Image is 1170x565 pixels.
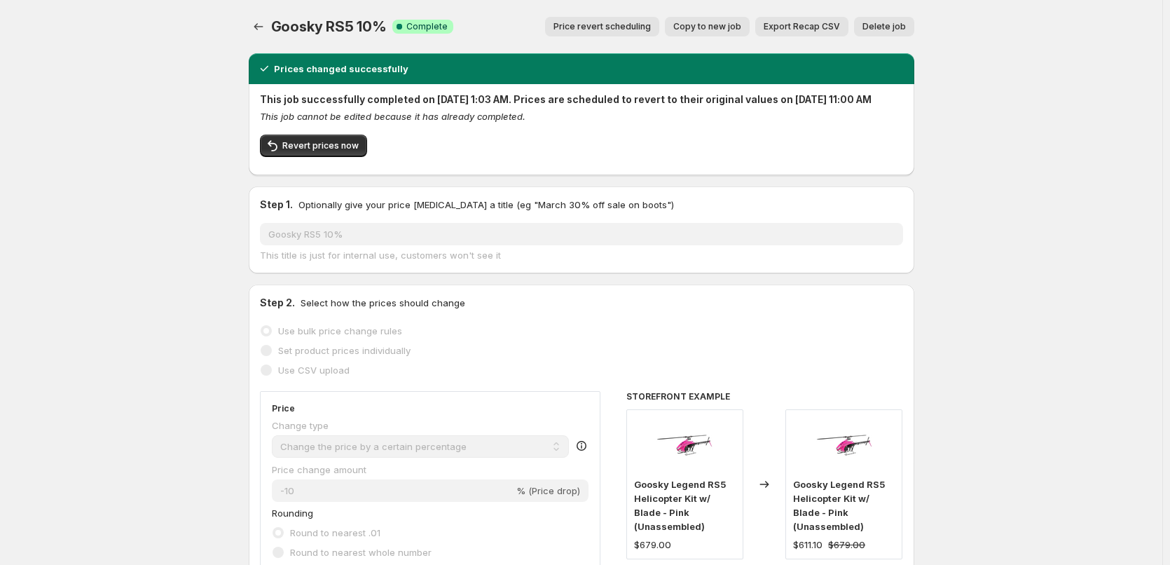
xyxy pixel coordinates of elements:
span: Goosky Legend RS5 Helicopter Kit w/ Blade - Pink (Unassembled) [793,479,885,532]
strike: $679.00 [828,538,865,552]
span: Round to nearest .01 [290,527,380,538]
button: Delete job [854,17,914,36]
span: Revert prices now [282,140,359,151]
span: Price revert scheduling [553,21,651,32]
span: Round to nearest whole number [290,547,432,558]
p: Optionally give your price [MEDICAL_DATA] a title (eg "March 30% off sale on boots") [298,198,674,212]
span: Price change amount [272,464,366,475]
img: 1_309cdd5e-8b83-4d69-afe9-357a3bcbb059_80x.png [816,417,872,473]
button: Revert prices now [260,135,367,157]
span: Rounding [272,508,313,519]
span: Copy to new job [673,21,741,32]
input: 30% off holiday sale [260,223,903,245]
button: Export Recap CSV [755,17,848,36]
h2: Step 2. [260,296,295,310]
span: Goosky Legend RS5 Helicopter Kit w/ Blade - Pink (Unassembled) [634,479,726,532]
h2: This job successfully completed on [DATE] 1:03 AM. Prices are scheduled to revert to their origin... [260,93,903,107]
h2: Prices changed successfully [274,62,408,76]
h6: STOREFRONT EXAMPLE [626,391,903,402]
div: $679.00 [634,538,671,552]
span: Set product prices individually [278,345,411,356]
h2: Step 1. [260,198,293,212]
span: % (Price drop) [516,485,580,496]
div: help [574,439,589,453]
p: Select how the prices should change [301,296,465,310]
span: Goosky RS5 10% [271,18,387,35]
span: Change type [272,420,329,431]
img: 1_309cdd5e-8b83-4d69-afe9-357a3bcbb059_80x.png [656,417,713,473]
button: Price revert scheduling [545,17,659,36]
button: Copy to new job [665,17,750,36]
span: Use bulk price change rules [278,325,402,336]
h3: Price [272,403,295,414]
span: This title is just for internal use, customers won't see it [260,250,501,261]
input: -15 [272,479,514,502]
button: Price change jobs [249,17,268,36]
span: Complete [406,21,448,32]
i: This job cannot be edited because it has already completed. [260,111,525,122]
div: $611.10 [793,538,823,552]
span: Use CSV upload [278,365,350,376]
span: Delete job [862,21,906,32]
span: Export Recap CSV [764,21,840,32]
